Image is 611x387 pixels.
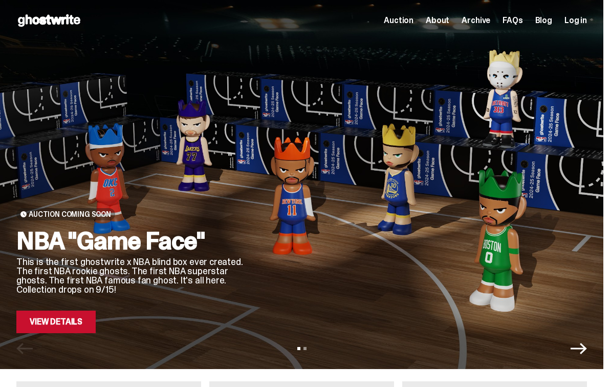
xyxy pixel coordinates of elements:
[503,16,522,25] a: FAQs
[16,311,96,333] a: View Details
[564,16,587,25] a: Log in
[16,257,247,294] p: This is the first ghostwrite x NBA blind box ever created. The first NBA rookie ghosts. The first...
[384,16,413,25] a: Auction
[303,347,307,350] button: View slide 2
[29,210,111,218] span: Auction Coming Soon
[535,16,552,25] a: Blog
[426,16,449,25] a: About
[297,347,300,350] button: View slide 1
[16,229,247,253] h2: NBA "Game Face"
[462,16,490,25] a: Archive
[571,340,587,357] button: Next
